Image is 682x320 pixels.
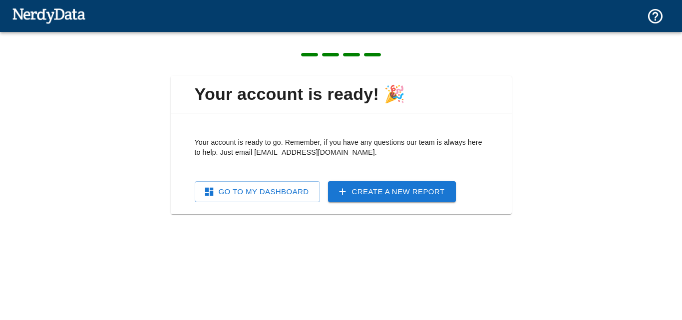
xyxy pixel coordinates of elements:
[195,181,320,202] a: Go To My Dashboard
[641,1,670,31] button: Support and Documentation
[328,181,456,202] a: Create a New Report
[179,84,504,105] span: Your account is ready! 🎉
[632,249,670,287] iframe: Drift Widget Chat Controller
[12,5,85,25] img: NerdyData.com
[195,137,488,157] p: Your account is ready to go. Remember, if you have any questions our team is always here to help....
